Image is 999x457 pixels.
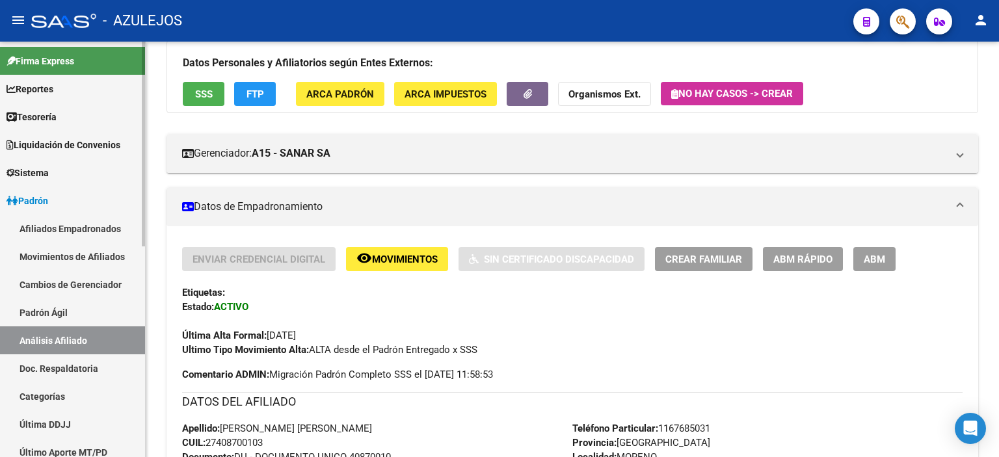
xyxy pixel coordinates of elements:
[166,187,978,226] mat-expansion-panel-header: Datos de Empadronamiento
[665,254,742,265] span: Crear Familiar
[671,88,793,99] span: No hay casos -> Crear
[182,437,206,449] strong: CUIL:
[572,437,710,449] span: [GEOGRAPHIC_DATA]
[183,82,224,106] button: SSS
[182,423,372,434] span: [PERSON_NAME] [PERSON_NAME]
[558,82,651,106] button: Organismos Ext.
[214,301,248,313] strong: ACTIVO
[394,82,497,106] button: ARCA Impuestos
[484,254,634,265] span: Sin Certificado Discapacidad
[183,54,962,72] h3: Datos Personales y Afiliatorios según Entes Externos:
[103,7,182,35] span: - AZULEJOS
[853,247,896,271] button: ABM
[572,423,658,434] strong: Teléfono Particular:
[7,194,48,208] span: Padrón
[7,54,74,68] span: Firma Express
[246,88,264,100] span: FTP
[182,330,267,341] strong: Última Alta Formal:
[182,247,336,271] button: Enviar Credencial Digital
[763,247,843,271] button: ABM Rápido
[296,82,384,106] button: ARCA Padrón
[7,110,57,124] span: Tesorería
[773,254,832,265] span: ABM Rápido
[655,247,753,271] button: Crear Familiar
[346,247,448,271] button: Movimientos
[182,344,309,356] strong: Ultimo Tipo Movimiento Alta:
[306,88,374,100] span: ARCA Padrón
[193,254,325,265] span: Enviar Credencial Digital
[7,82,53,96] span: Reportes
[182,330,296,341] span: [DATE]
[10,12,26,28] mat-icon: menu
[182,423,220,434] strong: Apellido:
[182,301,214,313] strong: Estado:
[182,367,493,382] span: Migración Padrón Completo SSS el [DATE] 11:58:53
[568,88,641,100] strong: Organismos Ext.
[864,254,885,265] span: ABM
[195,88,213,100] span: SSS
[182,344,477,356] span: ALTA desde el Padrón Entregado x SSS
[7,138,120,152] span: Liquidación de Convenios
[182,146,947,161] mat-panel-title: Gerenciador:
[166,134,978,173] mat-expansion-panel-header: Gerenciador:A15 - SANAR SA
[182,369,269,380] strong: Comentario ADMIN:
[182,393,963,411] h3: DATOS DEL AFILIADO
[661,82,803,105] button: No hay casos -> Crear
[572,437,617,449] strong: Provincia:
[182,287,225,298] strong: Etiquetas:
[252,146,330,161] strong: A15 - SANAR SA
[356,250,372,266] mat-icon: remove_red_eye
[955,413,986,444] div: Open Intercom Messenger
[372,254,438,265] span: Movimientos
[7,166,49,180] span: Sistema
[234,82,276,106] button: FTP
[405,88,486,100] span: ARCA Impuestos
[572,423,710,434] span: 1167685031
[182,200,947,214] mat-panel-title: Datos de Empadronamiento
[459,247,645,271] button: Sin Certificado Discapacidad
[973,12,989,28] mat-icon: person
[182,437,263,449] span: 27408700103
